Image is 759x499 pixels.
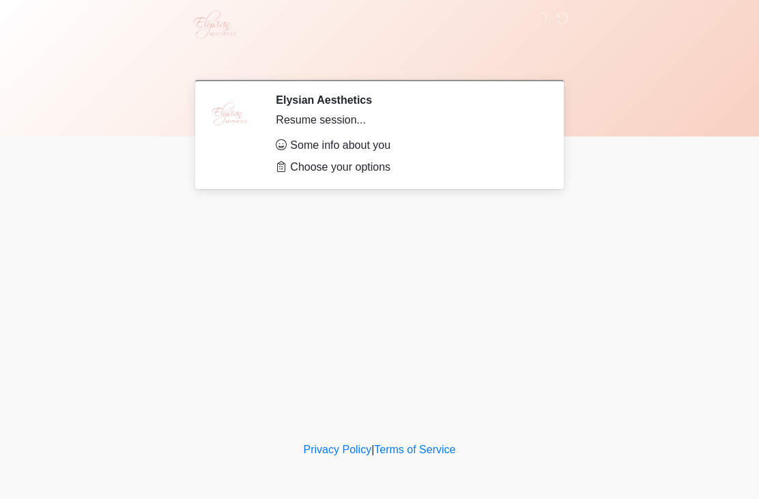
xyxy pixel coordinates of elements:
[276,137,540,154] li: Some info about you
[304,444,372,455] a: Privacy Policy
[276,112,540,128] div: Resume session...
[276,94,540,106] h2: Elysian Aesthetics
[371,444,374,455] a: |
[185,10,242,39] img: Elysian Aesthetics Logo
[209,94,250,134] img: Agent Avatar
[374,444,455,455] a: Terms of Service
[188,49,571,74] h1: ‎ ‎ ‎ ‎
[276,159,540,175] li: Choose your options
